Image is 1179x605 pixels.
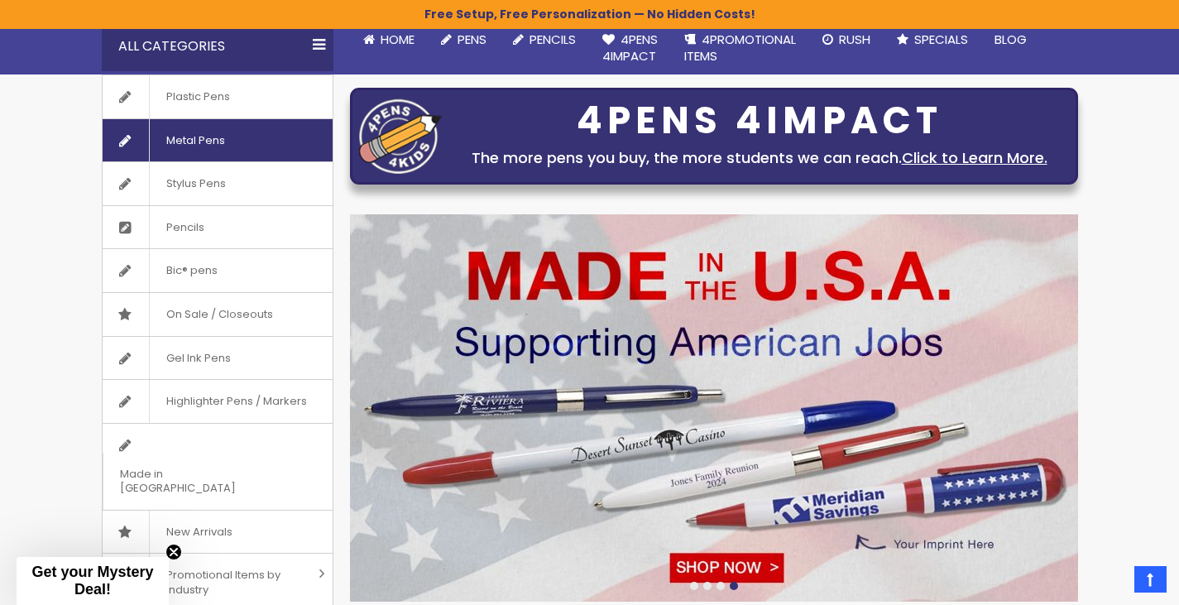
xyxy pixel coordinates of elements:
[165,544,182,560] button: Close teaser
[102,22,333,71] div: All Categories
[902,147,1047,168] a: Click to Learn More.
[149,511,249,554] span: New Arrivals
[914,31,968,48] span: Specials
[103,162,333,205] a: Stylus Pens
[149,337,247,380] span: Gel Ink Pens
[350,214,1078,602] img: /custom-pens/usa-made-pens.html
[103,75,333,118] a: Plastic Pens
[381,31,415,48] span: Home
[458,31,486,48] span: Pens
[809,22,884,58] a: Rush
[149,162,242,205] span: Stylus Pens
[500,22,589,58] a: Pencils
[103,337,333,380] a: Gel Ink Pens
[149,119,242,162] span: Metal Pens
[149,206,221,249] span: Pencils
[103,293,333,336] a: On Sale / Closeouts
[149,380,324,423] span: Highlighter Pens / Markers
[103,511,333,554] a: New Arrivals
[884,22,981,58] a: Specials
[149,249,234,292] span: Bic® pens
[671,22,809,75] a: 4PROMOTIONALITEMS
[103,424,333,510] a: Made in [GEOGRAPHIC_DATA]
[602,31,658,65] span: 4Pens 4impact
[350,22,428,58] a: Home
[359,98,442,174] img: four_pen_logo.png
[450,103,1069,138] div: 4PENS 4IMPACT
[994,31,1027,48] span: Blog
[17,557,169,605] div: Get your Mystery Deal!Close teaser
[1134,566,1167,593] a: Top
[589,22,671,75] a: 4Pens4impact
[103,119,333,162] a: Metal Pens
[684,31,796,65] span: 4PROMOTIONAL ITEMS
[103,206,333,249] a: Pencils
[450,146,1069,170] div: The more pens you buy, the more students we can reach.
[149,75,247,118] span: Plastic Pens
[428,22,500,58] a: Pens
[103,249,333,292] a: Bic® pens
[31,564,153,598] span: Get your Mystery Deal!
[981,22,1040,58] a: Blog
[103,380,333,423] a: Highlighter Pens / Markers
[530,31,576,48] span: Pencils
[149,293,290,336] span: On Sale / Closeouts
[103,453,291,510] span: Made in [GEOGRAPHIC_DATA]
[839,31,870,48] span: Rush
